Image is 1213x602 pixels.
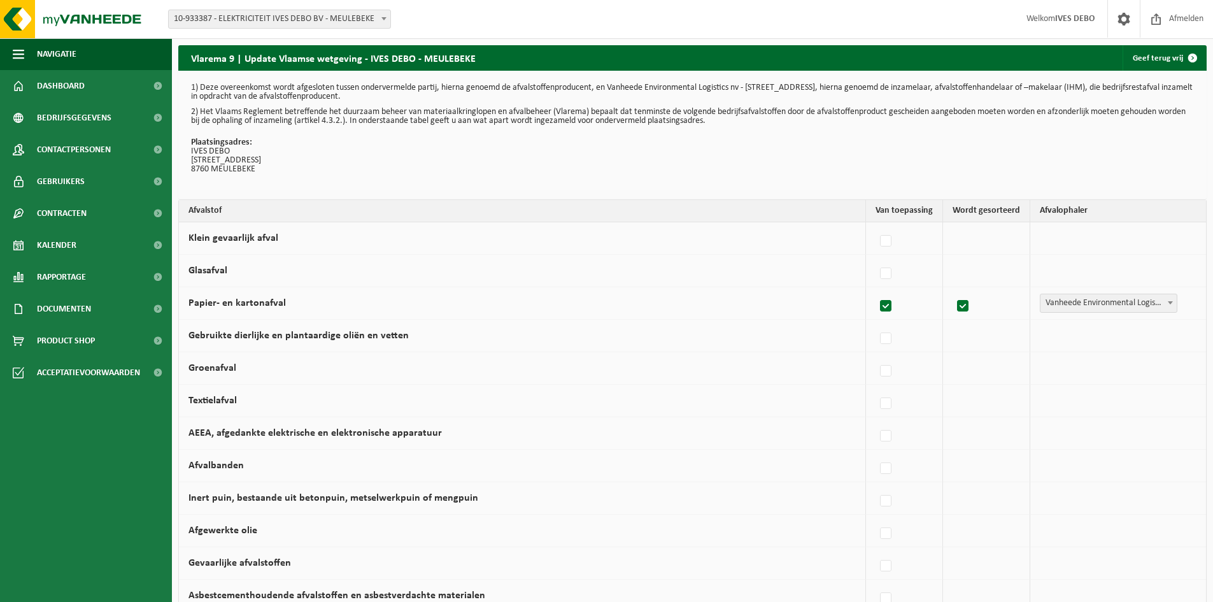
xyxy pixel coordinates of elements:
[188,428,442,438] label: AEEA, afgedankte elektrische en elektronische apparatuur
[943,200,1030,222] th: Wordt gesorteerd
[37,166,85,197] span: Gebruikers
[37,325,95,357] span: Product Shop
[1040,294,1177,312] span: Vanheede Environmental Logistics
[191,138,1194,174] p: IVES DEBO [STREET_ADDRESS] 8760 MEULEBEKE
[188,298,286,308] label: Papier- en kartonafval
[37,293,91,325] span: Documenten
[1123,45,1205,71] a: Geef terug vrij
[188,363,236,373] label: Groenafval
[188,461,244,471] label: Afvalbanden
[1055,14,1095,24] strong: IVES DEBO
[188,331,409,341] label: Gebruikte dierlijke en plantaardige oliën en vetten
[37,357,140,389] span: Acceptatievoorwaarden
[37,134,111,166] span: Contactpersonen
[188,266,227,276] label: Glasafval
[178,45,488,70] h2: Vlarema 9 | Update Vlaamse wetgeving - IVES DEBO - MEULEBEKE
[37,102,111,134] span: Bedrijfsgegevens
[188,591,485,601] label: Asbestcementhoudende afvalstoffen en asbestverdachte materialen
[866,200,943,222] th: Van toepassing
[179,200,866,222] th: Afvalstof
[188,493,478,503] label: Inert puin, bestaande uit betonpuin, metselwerkpuin of mengpuin
[37,70,85,102] span: Dashboard
[1030,200,1206,222] th: Afvalophaler
[37,197,87,229] span: Contracten
[37,38,76,70] span: Navigatie
[191,108,1194,125] p: 2) Het Vlaams Reglement betreffende het duurzaam beheer van materiaalkringlopen en afvalbeheer (V...
[191,83,1194,101] p: 1) Deze overeenkomst wordt afgesloten tussen ondervermelde partij, hierna genoemd de afvalstoffen...
[188,396,237,406] label: Textielafval
[169,10,390,28] span: 10-933387 - ELEKTRICITEIT IVES DEBO BV - MEULEBEKE
[188,233,278,243] label: Klein gevaarlijk afval
[37,229,76,261] span: Kalender
[188,558,291,568] label: Gevaarlijke afvalstoffen
[168,10,391,29] span: 10-933387 - ELEKTRICITEIT IVES DEBO BV - MEULEBEKE
[191,138,252,147] strong: Plaatsingsadres:
[188,526,257,536] label: Afgewerkte olie
[37,261,86,293] span: Rapportage
[1040,294,1177,313] span: Vanheede Environmental Logistics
